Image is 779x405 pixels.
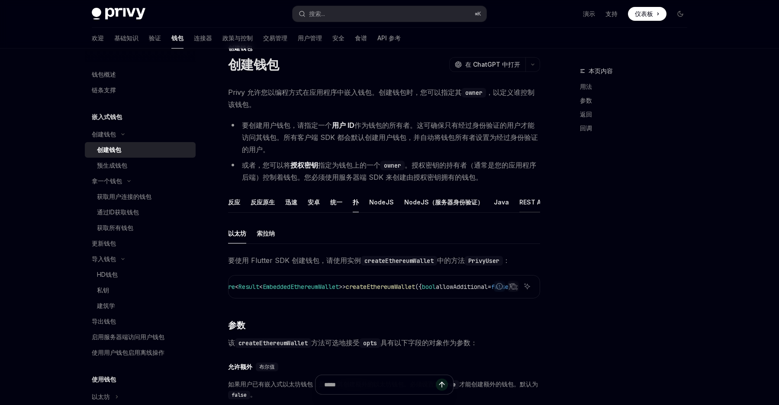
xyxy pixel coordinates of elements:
[251,192,275,212] button: 反应原生
[85,251,196,267] button: 导入钱包
[263,283,339,291] span: EmbeddedEthereumWallet
[673,7,687,21] button: 切换暗模式
[92,113,122,120] font: 嵌入式钱包
[228,256,361,265] font: 要使用 Flutter SDK 创建钱包，请使用实例
[494,198,509,206] font: Java
[228,363,252,371] font: 允许额外
[228,223,246,243] button: 以太坊
[92,34,104,42] font: 欢迎
[242,121,538,154] font: 作为钱包的所有者。这可确保只有经过身份验证的用户才能访问其钱包。所有客户端 SDK 都会默认创建用户钱包，并自动将钱包所有者设置为经过身份验证的用户。
[580,97,592,104] font: 参数
[85,236,196,251] a: 更新钱包
[332,28,344,49] a: 安全
[228,88,462,97] font: Privy 允许您以编程方式在应用程序中嵌入钱包。创建钱包时，您可以指定其
[85,329,196,345] a: 启用服务器端访问用户钱包
[583,10,595,18] a: 演示
[353,192,359,212] button: 扑
[85,82,196,98] a: 链条支撑
[228,198,240,206] font: 反应
[228,338,235,347] font: 该
[580,83,592,90] font: 用法
[580,121,694,135] a: 回调
[521,281,533,292] button: 询问人工智能
[422,283,436,291] span: bool
[494,281,505,292] button: 报告错误代码
[488,283,491,291] span: =
[369,192,394,212] button: NodeJS
[85,142,196,158] a: 创建钱包
[462,88,486,97] code: owner
[369,198,394,206] font: NodeJS
[290,161,318,169] font: 授权密钥
[85,204,196,220] a: 通过ID获取钱包
[92,130,116,138] font: 创建钱包
[85,389,196,405] button: 以太坊
[92,318,116,325] font: 导出钱包
[293,6,486,22] button: 搜索...⌘K
[580,80,694,94] a: 用法
[628,7,666,21] a: 仪表板
[519,198,547,206] font: REST API
[503,256,510,265] font: ：
[97,193,151,200] font: 获取用户连接的钱包
[605,10,618,17] font: 支持
[380,161,405,170] code: owner
[355,28,367,49] a: 食谱
[251,198,275,206] font: 反应原生
[263,34,287,42] font: 交易管理
[97,146,121,153] font: 创建钱包
[309,10,325,17] font: 搜索...
[235,283,238,291] span: <
[97,162,127,169] font: 预生成钱包
[85,282,196,298] a: 私钥
[437,256,465,265] font: 中的方法
[242,121,332,130] font: 要创建用户钱包，请指定一个
[228,320,245,330] font: 参数
[92,349,164,356] font: 使用用户钱包启用离线操作
[508,281,519,292] button: 复制代码块中的内容
[477,10,481,17] font: K
[97,286,109,294] font: 私钥
[257,230,275,237] font: 索拉纳
[324,375,436,394] input: 提问...
[85,220,196,236] a: 获取所有钱包
[285,192,297,212] button: 迅速
[580,110,592,118] font: 返回
[355,34,367,42] font: 食谱
[85,189,196,204] a: 获取用户连接的钱包
[605,10,618,18] a: 支持
[259,283,263,291] span: <
[257,223,275,243] button: 索拉纳
[308,198,320,206] font: 安卓
[85,314,196,329] a: 导出钱包
[263,28,287,49] a: 交易管理
[92,393,110,400] font: 以太坊
[377,34,401,42] font: API 参考
[194,34,212,42] font: 连接器
[635,10,653,17] font: 仪表板
[97,224,133,231] font: 获取所有钱包
[85,67,196,82] a: 钱包概述
[380,338,477,347] font: 具有以下字段的对象作为参数：
[404,198,483,206] font: NodeJS（服务器身份验证）
[171,28,183,49] a: 钱包
[436,379,448,391] button: 发送消息
[298,28,322,49] a: 用户管理
[298,34,322,42] font: 用户管理
[580,94,694,107] a: 参数
[235,338,311,348] code: createEthereumWallet
[330,192,342,212] button: 统一
[97,271,118,278] font: HD钱包
[242,161,290,169] font: 或者，您可以将
[465,256,503,266] code: PrivyUser
[589,67,613,75] font: 本页内容
[92,177,122,185] font: 拿一个钱包
[92,255,116,262] font: 导入钱包
[583,10,595,17] font: 演示
[580,124,592,132] font: 回调
[171,34,183,42] font: 钱包
[222,34,253,42] font: 政策与控制
[361,256,437,266] code: createEthereumWallet
[332,34,344,42] font: 安全
[311,338,360,347] font: 方法可选地接受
